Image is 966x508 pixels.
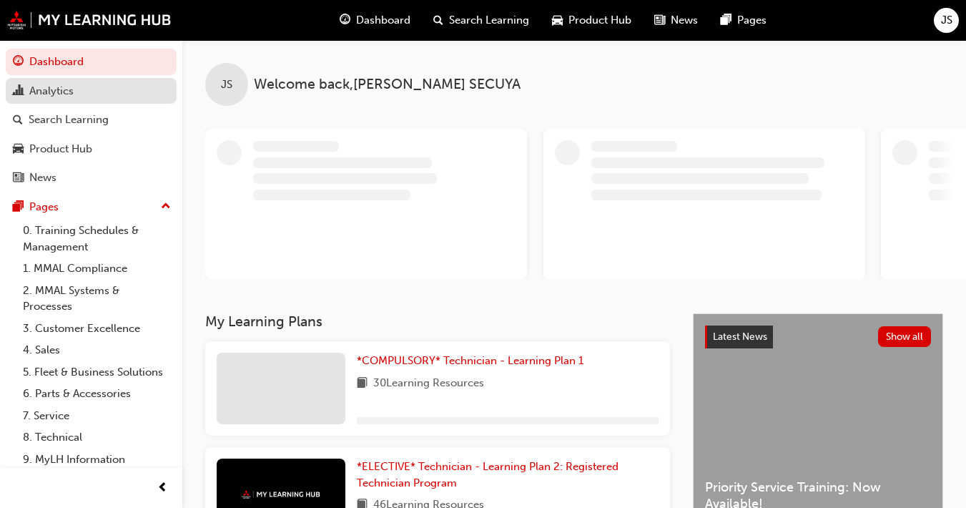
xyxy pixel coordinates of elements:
img: mmal [7,11,172,29]
span: up-icon [161,197,171,216]
button: JS [934,8,959,33]
a: 9. MyLH Information [17,449,177,471]
h3: My Learning Plans [205,313,670,330]
a: Search Learning [6,107,177,133]
a: 8. Technical [17,426,177,449]
div: Pages [29,199,59,215]
span: Dashboard [356,12,410,29]
a: 0. Training Schedules & Management [17,220,177,258]
span: JS [941,12,952,29]
a: Dashboard [6,49,177,75]
a: 5. Fleet & Business Solutions [17,361,177,384]
span: guage-icon [13,56,24,69]
a: guage-iconDashboard [328,6,422,35]
span: news-icon [654,11,665,29]
a: 2. MMAL Systems & Processes [17,280,177,318]
a: pages-iconPages [709,6,778,35]
a: 3. Customer Excellence [17,318,177,340]
a: Latest NewsShow all [705,326,931,348]
span: JS [221,77,232,93]
button: Pages [6,194,177,220]
span: Latest News [713,331,767,343]
span: Product Hub [568,12,631,29]
span: book-icon [357,375,368,393]
a: 7. Service [17,405,177,427]
span: *ELECTIVE* Technician - Learning Plan 2: Registered Technician Program [357,460,618,489]
span: News [671,12,698,29]
a: *ELECTIVE* Technician - Learning Plan 2: Registered Technician Program [357,459,659,491]
a: car-iconProduct Hub [541,6,643,35]
span: pages-icon [721,11,731,29]
span: pages-icon [13,201,24,214]
a: 1. MMAL Compliance [17,258,177,280]
span: Pages [737,12,767,29]
span: prev-icon [157,479,168,497]
a: News [6,165,177,191]
span: 30 Learning Resources [373,375,484,393]
a: 4. Sales [17,339,177,361]
img: mmal [242,490,320,499]
div: Product Hub [29,141,92,157]
span: Search Learning [449,12,529,29]
a: Product Hub [6,136,177,162]
div: News [29,170,56,186]
span: search-icon [433,11,443,29]
a: search-iconSearch Learning [422,6,541,35]
a: news-iconNews [643,6,709,35]
span: guage-icon [340,11,350,29]
span: news-icon [13,172,24,185]
span: car-icon [552,11,563,29]
a: Analytics [6,78,177,104]
div: Analytics [29,83,74,99]
button: DashboardAnalyticsSearch LearningProduct HubNews [6,46,177,194]
span: chart-icon [13,85,24,98]
span: Welcome back , [PERSON_NAME] SECUYA [254,77,521,93]
span: car-icon [13,143,24,156]
span: *COMPULSORY* Technician - Learning Plan 1 [357,354,583,367]
button: Show all [878,326,932,347]
div: Search Learning [29,112,109,128]
a: *COMPULSORY* Technician - Learning Plan 1 [357,353,589,369]
span: search-icon [13,114,23,127]
a: 6. Parts & Accessories [17,383,177,405]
